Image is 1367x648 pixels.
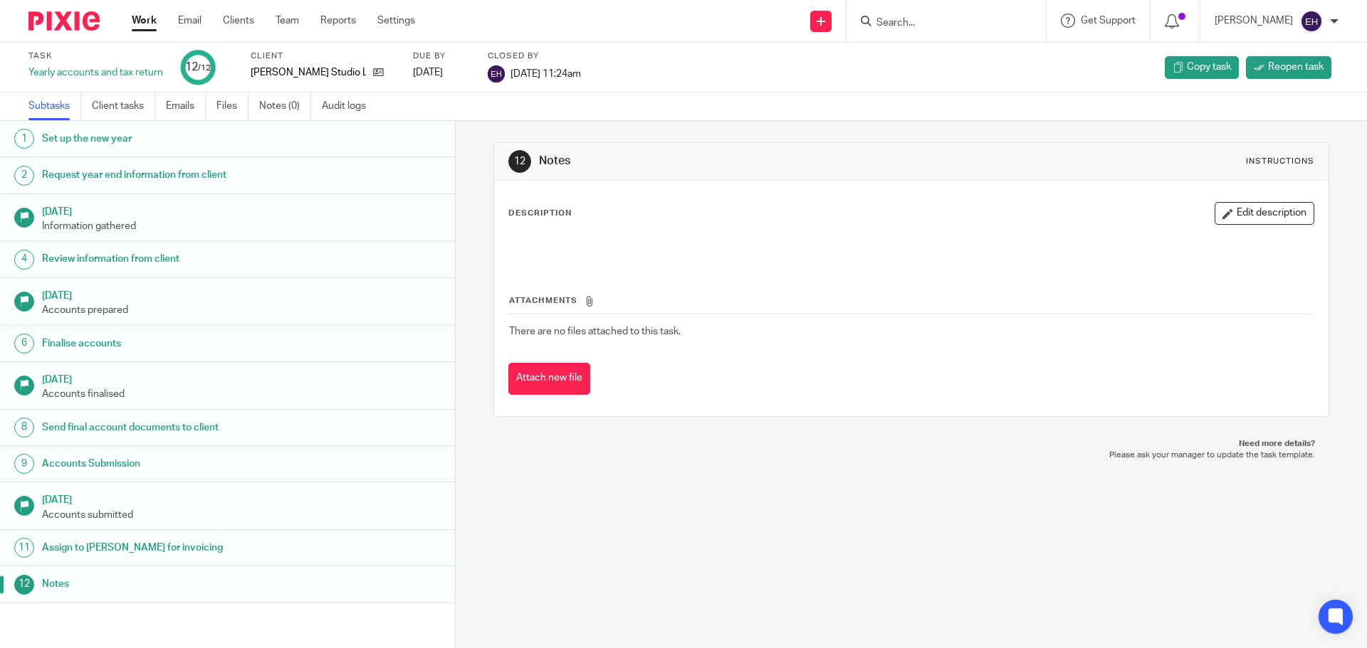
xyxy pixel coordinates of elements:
[14,454,34,474] div: 9
[276,14,299,28] a: Team
[508,363,590,395] button: Attach new file
[42,508,441,522] p: Accounts submitted
[322,92,377,120] a: Audit logs
[42,128,308,149] h1: Set up the new year
[42,285,441,303] h1: [DATE]
[875,17,1003,30] input: Search
[508,438,1314,450] p: Need more details?
[508,150,531,173] div: 12
[42,489,441,507] h1: [DATE]
[251,65,366,80] p: [PERSON_NAME] Studio Ltd
[14,575,34,595] div: 12
[413,51,470,62] label: Due by
[14,166,34,186] div: 2
[1215,202,1314,225] button: Edit description
[509,326,681,336] span: There are no files attached to this task.
[42,164,308,186] h1: Request year end information from client
[42,248,308,270] h1: Review information from client
[42,537,308,558] h1: Assign to [PERSON_NAME] for invoicing
[1187,60,1231,74] span: Copy task
[1300,10,1323,33] img: svg%3E
[251,51,395,62] label: Client
[42,333,308,354] h1: Finalise accounts
[42,573,308,595] h1: Notes
[508,208,572,219] p: Description
[42,453,308,474] h1: Accounts Submission
[320,14,356,28] a: Reports
[1215,14,1293,28] p: [PERSON_NAME]
[377,14,415,28] a: Settings
[28,92,81,120] a: Subtasks
[42,417,308,438] h1: Send final account documents to client
[508,450,1314,461] p: Please ask your manager to update the task template.
[42,369,441,387] h1: [DATE]
[14,334,34,354] div: 6
[413,65,470,80] div: [DATE]
[14,129,34,149] div: 1
[1165,56,1239,79] a: Copy task
[198,64,211,72] small: /12
[1268,60,1324,74] span: Reopen task
[28,51,163,62] label: Task
[488,65,505,83] img: svg%3E
[510,68,581,78] span: [DATE] 11:24am
[223,14,254,28] a: Clients
[1246,156,1314,167] div: Instructions
[132,14,157,28] a: Work
[14,538,34,558] div: 11
[42,303,441,317] p: Accounts prepared
[178,14,201,28] a: Email
[42,201,441,219] h1: [DATE]
[259,92,311,120] a: Notes (0)
[1081,16,1136,26] span: Get Support
[42,387,441,401] p: Accounts finalised
[488,51,581,62] label: Closed by
[539,154,942,169] h1: Notes
[14,250,34,270] div: 4
[509,297,577,304] span: Attachments
[28,65,163,80] div: Yearly accounts and tax return
[216,92,248,120] a: Files
[166,92,206,120] a: Emails
[28,11,100,31] img: Pixie
[14,418,34,437] div: 8
[92,92,155,120] a: Client tasks
[42,219,441,233] p: Information gathered
[1246,56,1331,79] a: Reopen task
[185,59,211,75] div: 12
